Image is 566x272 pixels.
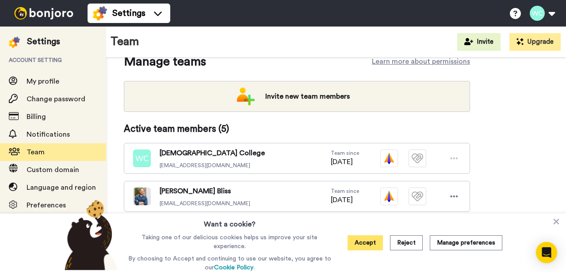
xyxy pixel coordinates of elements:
[27,96,85,103] span: Change password
[27,184,96,191] span: Language and region
[9,37,20,48] img: settings-colored.svg
[126,233,333,251] p: Taking one of our delicious cookies helps us improve your site experience.
[258,88,357,105] span: Invite new team members
[331,149,359,157] span: Team since
[160,162,265,169] span: [EMAIL_ADDRESS][DOMAIN_NAME]
[93,6,107,20] img: settings-colored.svg
[204,214,256,230] h3: Want a cookie?
[27,35,60,48] div: Settings
[27,149,45,156] span: Team
[27,166,79,173] span: Custom domain
[160,148,265,158] span: [DEMOGRAPHIC_DATA] College
[27,113,46,120] span: Billing
[331,195,359,205] span: [DATE]
[133,188,151,205] img: ACg8ocKuZ37yxDPVKMJkZOPU21uB-kiRx3zVoY8BHdTRaRcR9H0xUndK=s96-c
[11,7,77,19] img: bj-logo-header-white.svg
[390,235,423,250] button: Reject
[124,53,206,70] span: Manage teams
[57,199,122,270] img: bear-with-cookie.png
[509,33,561,51] button: Upgrade
[348,235,383,250] button: Accept
[126,254,333,272] p: By choosing to Accept and continuing to use our website, you agree to our .
[409,149,426,167] img: tm-plain.svg
[331,157,359,167] span: [DATE]
[380,149,398,167] img: vm-color.svg
[111,35,139,48] h1: Team
[409,188,426,205] img: tm-plain.svg
[160,200,250,207] span: [EMAIL_ADDRESS][DOMAIN_NAME]
[112,7,145,19] span: Settings
[380,188,398,205] img: vm-color.svg
[124,123,229,136] span: Active team members ( 5 )
[27,202,66,209] span: Preferences
[331,188,359,195] span: Team since
[160,186,250,196] span: [PERSON_NAME] Bliss
[457,33,501,51] button: Invite
[430,235,502,250] button: Manage preferences
[27,78,59,85] span: My profile
[133,149,151,167] img: wc.png
[536,242,557,263] div: Open Intercom Messenger
[372,56,470,67] a: Learn more about permissions
[237,88,255,105] img: add-team.png
[214,264,253,271] a: Cookie Policy
[27,131,70,138] span: Notifications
